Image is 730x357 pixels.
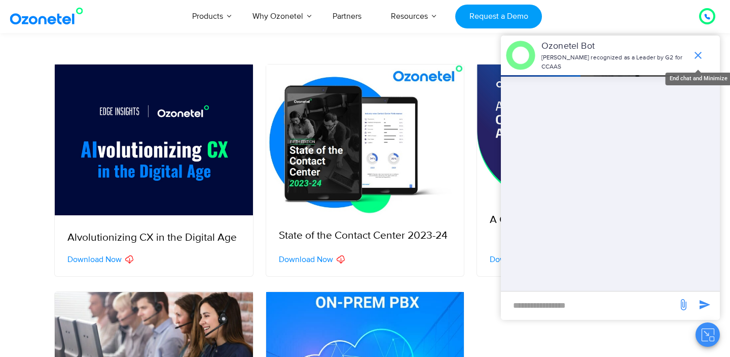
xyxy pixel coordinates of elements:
a: Download Now [67,255,133,264]
span: Download Now [490,255,544,264]
div: new-msg-input [506,297,672,315]
a: Download Now [279,255,345,264]
a: Request a Demo [455,5,542,28]
p: [PERSON_NAME] recognized as a Leader by G2 for CCAAS [541,53,687,72]
p: A Guide to Call Center Automation [490,212,663,229]
span: send message [695,295,715,315]
span: send message [673,295,693,315]
span: Download Now [279,255,333,264]
button: Close chat [696,322,720,347]
p: Ozonetel Bot [541,40,687,53]
p: Alvolutionizing CX in the Digital Age [67,230,240,246]
p: State of the Contact Center 2023-24 [279,228,452,244]
img: header [506,41,535,70]
a: Download Now [490,255,556,264]
span: end chat or minimize [688,45,708,66]
span: Download Now [67,255,122,264]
